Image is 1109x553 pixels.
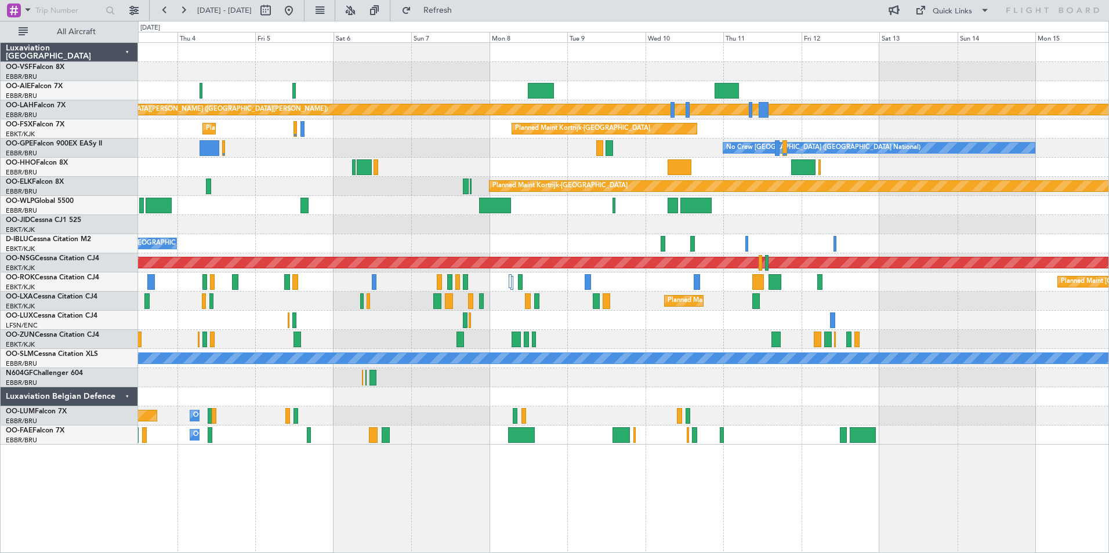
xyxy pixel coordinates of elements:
a: EBBR/BRU [6,436,37,445]
a: EBBR/BRU [6,72,37,81]
div: Planned Maint [GEOGRAPHIC_DATA] ([GEOGRAPHIC_DATA] National) [668,292,878,310]
span: OO-LXA [6,293,33,300]
div: Sat 13 [879,32,958,42]
div: Planned Maint Kortrijk-[GEOGRAPHIC_DATA] [492,177,628,195]
div: [DATE] [140,23,160,33]
div: No Crew [GEOGRAPHIC_DATA] ([GEOGRAPHIC_DATA] National) [726,139,920,157]
div: Thu 11 [723,32,802,42]
a: OO-ZUNCessna Citation CJ4 [6,332,99,339]
a: EBBR/BRU [6,187,37,196]
span: OO-NSG [6,255,35,262]
span: OO-AIE [6,83,31,90]
span: OO-ZUN [6,332,35,339]
div: Wed 10 [646,32,724,42]
div: Sun 7 [411,32,490,42]
a: EBBR/BRU [6,206,37,215]
button: Quick Links [909,1,995,20]
a: OO-LAHFalcon 7X [6,102,66,109]
a: EBBR/BRU [6,359,37,368]
div: Owner Melsbroek Air Base [193,407,272,424]
a: EBKT/KJK [6,264,35,272]
a: EBBR/BRU [6,417,37,425]
span: N604GF [6,370,33,377]
div: Quick Links [933,6,972,17]
a: D-IBLUCessna Citation M2 [6,236,91,243]
span: OO-LAH [6,102,34,109]
span: [DATE] - [DATE] [197,5,252,16]
a: EBKT/KJK [6,225,35,234]
a: OO-NSGCessna Citation CJ4 [6,255,99,262]
a: OO-HHOFalcon 8X [6,159,68,166]
a: EBKT/KJK [6,130,35,139]
span: Refresh [414,6,462,14]
a: OO-FSXFalcon 7X [6,121,64,128]
a: OO-ROKCessna Citation CJ4 [6,274,99,281]
a: OO-LUMFalcon 7X [6,408,67,415]
a: EBBR/BRU [6,379,37,387]
a: EBKT/KJK [6,245,35,253]
span: OO-GPE [6,140,33,147]
span: OO-FAE [6,427,32,434]
a: OO-WLPGlobal 5500 [6,198,74,205]
a: OO-LXACessna Citation CJ4 [6,293,97,300]
a: OO-LUXCessna Citation CJ4 [6,312,97,319]
input: Trip Number [35,2,102,19]
span: OO-ELK [6,179,32,185]
a: EBKT/KJK [6,340,35,349]
div: Planned Maint Kortrijk-[GEOGRAPHIC_DATA] [206,120,341,137]
button: Refresh [396,1,466,20]
div: Sat 6 [334,32,412,42]
span: OO-VSF [6,64,32,71]
span: OO-LUM [6,408,35,415]
a: LFSN/ENC [6,321,38,330]
span: OO-LUX [6,312,33,319]
a: EBKT/KJK [6,283,35,292]
a: OO-JIDCessna CJ1 525 [6,217,81,224]
a: OO-AIEFalcon 7X [6,83,63,90]
div: Thu 4 [177,32,256,42]
span: OO-JID [6,217,30,224]
span: OO-ROK [6,274,35,281]
a: EBBR/BRU [6,92,37,100]
span: All Aircraft [30,28,122,36]
a: EBBR/BRU [6,111,37,119]
a: N604GFChallenger 604 [6,370,83,377]
a: OO-VSFFalcon 8X [6,64,64,71]
a: OO-SLMCessna Citation XLS [6,351,98,358]
a: EBBR/BRU [6,168,37,177]
div: Fri 5 [255,32,334,42]
a: OO-ELKFalcon 8X [6,179,64,185]
span: OO-WLP [6,198,34,205]
span: OO-SLM [6,351,34,358]
div: Mon 8 [490,32,568,42]
button: All Aircraft [13,23,126,41]
span: OO-HHO [6,159,36,166]
span: OO-FSX [6,121,32,128]
a: OO-GPEFalcon 900EX EASy II [6,140,102,147]
a: EBBR/BRU [6,149,37,158]
div: Owner Melsbroek Air Base [193,426,272,443]
a: EBKT/KJK [6,302,35,311]
div: Fri 12 [802,32,880,42]
div: Planned Maint Kortrijk-[GEOGRAPHIC_DATA] [515,120,650,137]
div: Wed 3 [99,32,177,42]
a: OO-FAEFalcon 7X [6,427,64,434]
div: Sun 14 [958,32,1036,42]
div: Tue 9 [567,32,646,42]
span: D-IBLU [6,236,28,243]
